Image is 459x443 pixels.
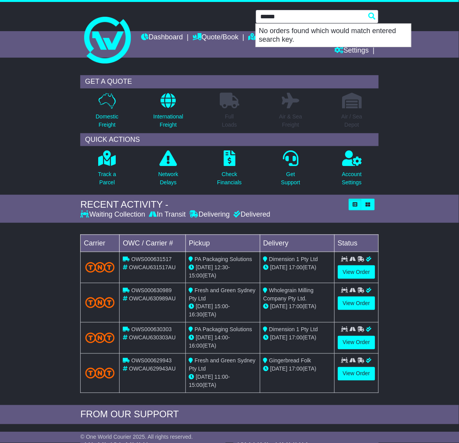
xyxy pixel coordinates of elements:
[269,256,318,262] span: Dimension 1 Pty Ltd
[270,304,288,310] span: [DATE]
[217,150,242,191] a: CheckFinancials
[131,327,172,333] span: OWS000630303
[129,295,176,302] span: OWCAU630989AU
[189,358,256,372] span: Fresh and Green Sydney Pty Ltd
[338,336,375,349] a: View Order
[217,170,242,187] p: Check Financials
[85,297,115,308] img: TNT_Domestic.png
[269,327,318,333] span: Dimension 1 Pty Ltd
[129,366,176,372] span: OWCAU629943AU
[338,265,375,279] a: View Order
[341,113,362,129] p: Air / Sea Depot
[196,264,213,270] span: [DATE]
[80,434,193,440] span: © One World Courier 2025. All rights reserved.
[131,358,172,364] span: OWS000629943
[270,264,288,270] span: [DATE]
[289,264,303,270] span: 17:00
[131,256,172,262] span: OWS000631517
[80,133,378,146] div: QUICK ACTIONS
[263,303,331,311] div: (ETA)
[153,113,183,129] p: International Freight
[131,287,172,293] span: OWS000630989
[338,367,375,381] a: View Order
[338,297,375,310] a: View Order
[281,170,300,187] p: Get Support
[195,327,252,333] span: PA Packaging Solutions
[98,150,117,191] a: Track aParcel
[85,262,115,273] img: TNT_Domestic.png
[98,170,116,187] p: Track a Parcel
[215,335,228,341] span: 14:00
[260,235,334,252] td: Delivery
[270,366,288,372] span: [DATE]
[189,373,257,390] div: - (ETA)
[85,368,115,378] img: TNT_Domestic.png
[256,24,411,47] p: No orders found which would match entered search key.
[189,272,203,279] span: 15:00
[189,382,203,388] span: 15:00
[335,44,369,58] a: Settings
[80,75,378,88] div: GET A QUOTE
[129,264,176,270] span: OWCAU631517AU
[289,304,303,310] span: 17:00
[158,150,178,191] a: NetworkDelays
[270,335,288,341] span: [DATE]
[334,235,378,252] td: Status
[141,31,183,44] a: Dashboard
[129,335,176,341] span: OWCAU630303AU
[220,113,239,129] p: Full Loads
[153,92,184,133] a: InternationalFreight
[195,256,252,262] span: PA Packaging Solutions
[263,334,331,342] div: (ETA)
[215,374,228,380] span: 11:00
[80,210,147,219] div: Waiting Collection
[189,287,256,302] span: Fresh and Green Sydney Pty Ltd
[85,333,115,343] img: TNT_Domestic.png
[289,366,303,372] span: 17:00
[215,264,228,270] span: 12:30
[185,235,260,252] td: Pickup
[281,150,301,191] a: GetSupport
[81,235,120,252] td: Carrier
[189,263,257,280] div: - (ETA)
[120,235,185,252] td: OWC / Carrier #
[192,31,238,44] a: Quote/Book
[158,170,178,187] p: Network Delays
[269,358,311,364] span: Gingerbread Folk
[189,343,203,349] span: 16:00
[263,287,314,302] span: Wholegrain Milling Company Pty Ltd.
[96,113,118,129] p: Domestic Freight
[189,312,203,318] span: 16:30
[279,113,302,129] p: Air & Sea Freight
[147,210,188,219] div: In Transit
[232,210,270,219] div: Delivered
[248,31,282,44] a: Tracking
[80,409,378,420] div: FROM OUR SUPPORT
[196,304,213,310] span: [DATE]
[215,304,228,310] span: 15:00
[189,334,257,350] div: - (ETA)
[188,210,232,219] div: Delivering
[196,335,213,341] span: [DATE]
[263,263,331,272] div: (ETA)
[289,335,303,341] span: 17:00
[95,92,119,133] a: DomesticFreight
[342,150,362,191] a: AccountSettings
[263,365,331,373] div: (ETA)
[196,374,213,380] span: [DATE]
[189,303,257,319] div: - (ETA)
[80,199,344,210] div: RECENT ACTIVITY -
[342,170,362,187] p: Account Settings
